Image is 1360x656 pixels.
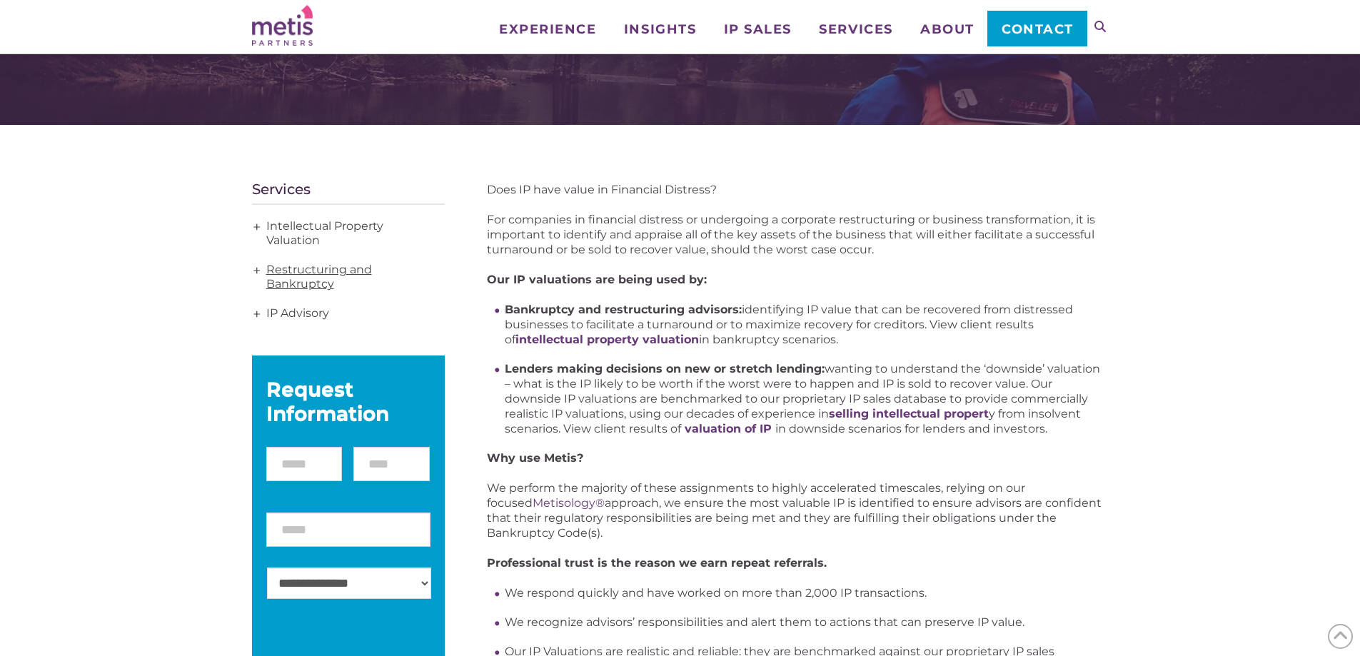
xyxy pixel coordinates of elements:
strong: Lenders making decisions on new or stretch lending: [505,362,825,375]
span: About [920,23,974,36]
img: Metis Partners [252,5,313,46]
a: Metisology® [533,496,605,510]
strong: Professional trust is the reason we earn repeat referrals. [487,556,827,570]
a: valuation of IP [685,422,772,435]
span: Insights [624,23,696,36]
strong: Bankruptcy and restructuring advisors: [505,303,742,316]
span: + [249,300,265,328]
span: + [249,256,265,285]
a: Restructuring and Bankruptcy [252,256,445,299]
p: We perform the majority of these assignments to highly accelerated timescales, relying on our foc... [487,480,1108,540]
p: Does IP have value in Financial Distress? [487,182,1108,197]
span: Experience [499,23,596,36]
a: Intellectual Property Valuation [252,212,445,256]
a: IP Advisory [252,299,445,328]
h4: Services [252,182,445,205]
li: wanting to understand the ‘downside’ valuation – what is the IP likely to be worth if the worst w... [505,361,1108,436]
p: For companies in financial distress or undergoing a corporate restructuring or business transform... [487,212,1108,257]
li: We recognize advisors’ responsibilities and alert them to actions that can preserve IP value. [505,615,1108,630]
li: We respond quickly and have worked on more than 2,000 IP transactions. [505,585,1108,600]
span: Back to Top [1328,624,1353,649]
span: + [249,213,265,241]
li: identifying IP value that can be recovered from distressed businesses to facilitate a turnaround ... [505,302,1108,347]
a: intellectual property valuation [515,333,699,346]
a: selling intellectual propert [829,407,989,420]
strong: Our IP valuations are being used by: [487,273,707,286]
strong: Why use Metis? [487,451,583,465]
span: Services [819,23,892,36]
span: Contact [1002,23,1074,36]
a: Contact [987,11,1087,46]
div: Request Information [266,377,430,425]
span: IP Sales [724,23,792,36]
